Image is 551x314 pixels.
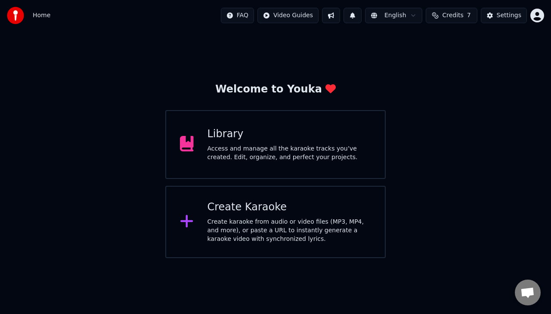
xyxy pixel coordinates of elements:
[426,8,477,23] button: Credits7
[215,83,336,96] div: Welcome to Youka
[221,8,254,23] button: FAQ
[33,11,50,20] span: Home
[207,127,371,141] div: Library
[207,200,371,214] div: Create Karaoke
[515,280,541,305] div: Відкритий чат
[207,145,371,162] div: Access and manage all the karaoke tracks you’ve created. Edit, organize, and perfect your projects.
[7,7,24,24] img: youka
[33,11,50,20] nav: breadcrumb
[207,218,371,243] div: Create karaoke from audio or video files (MP3, MP4, and more), or paste a URL to instantly genera...
[497,11,521,20] div: Settings
[257,8,319,23] button: Video Guides
[481,8,527,23] button: Settings
[467,11,471,20] span: 7
[442,11,463,20] span: Credits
